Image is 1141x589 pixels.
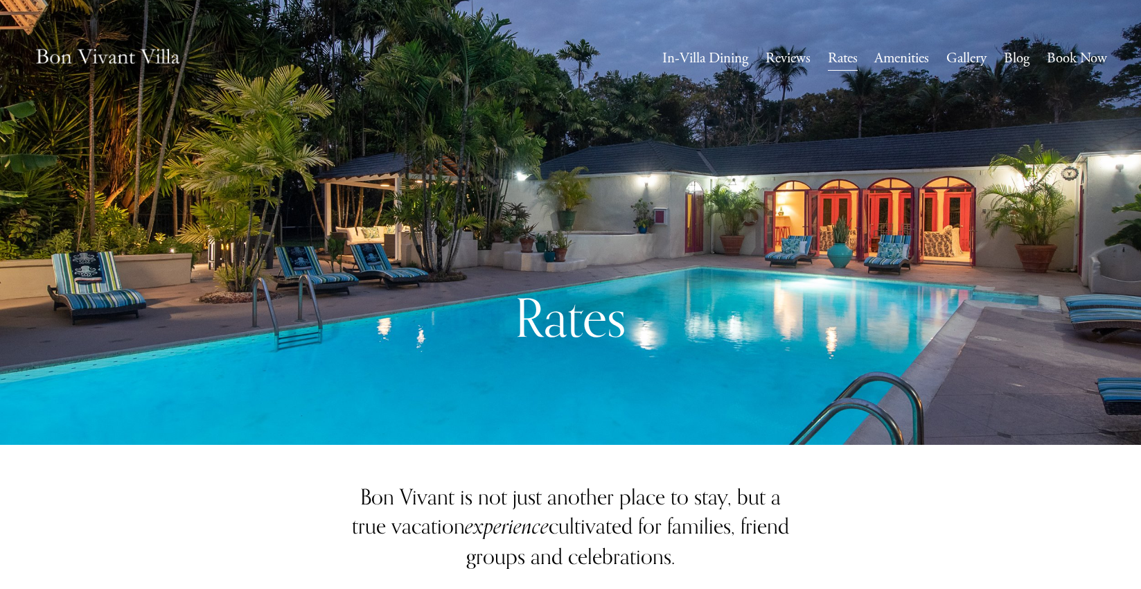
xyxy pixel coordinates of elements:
[828,46,858,72] a: Rates
[34,34,182,83] img: Caribbean Vacation Rental | Bon Vivant Villa
[946,46,987,72] a: Gallery
[349,482,792,571] h3: Bon Vivant is not just another place to stay, but a true vacation cultivated for families, friend...
[1004,46,1029,72] a: Blog
[465,509,549,544] em: experience
[439,285,702,350] h1: Rates
[766,46,811,72] a: Reviews
[874,46,929,72] a: Amenities
[662,46,748,72] a: In-Villa Dining
[1047,46,1107,72] a: Book Now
